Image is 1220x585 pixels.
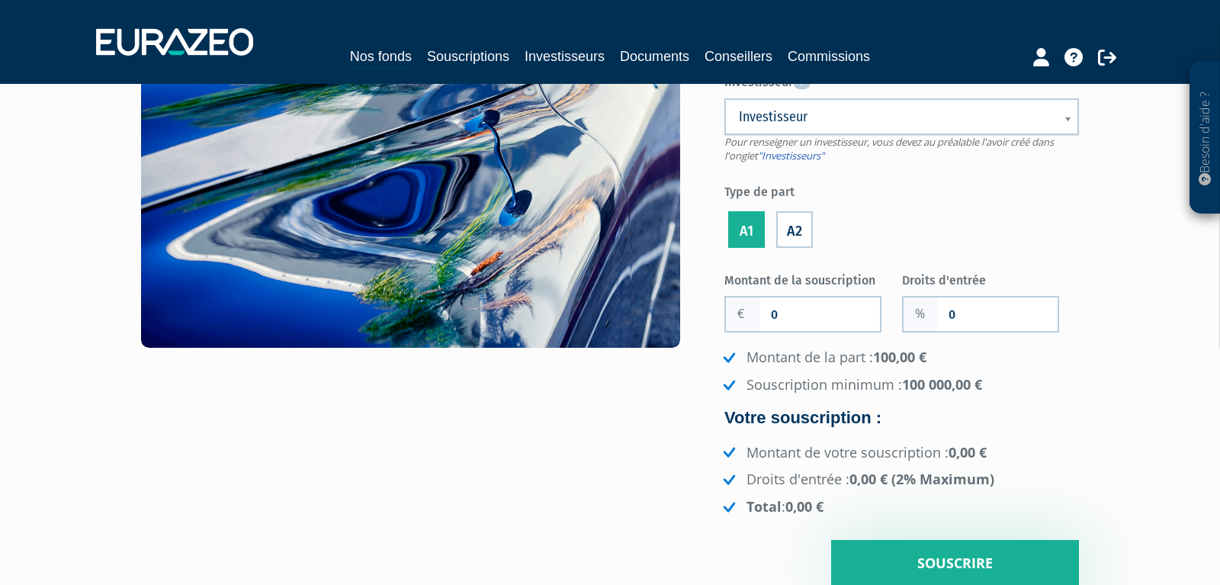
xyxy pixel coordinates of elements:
[620,46,689,67] a: Documents
[96,28,253,56] img: 1732889491-logotype_eurazeo_blanc_rvb.png
[873,348,926,366] strong: 100,00 €
[705,46,772,67] a: Conseillers
[728,211,765,248] label: A1
[1196,69,1214,207] p: Besoin d'aide ?
[720,497,1079,517] li: :
[724,267,902,290] label: Montant de la souscription
[720,470,1079,490] li: Droits d'entrée :
[776,211,813,248] label: A2
[746,497,782,516] strong: Total
[949,443,987,461] strong: 0,00 €
[720,348,1079,368] li: Montant de la part :
[902,267,1080,290] label: Droits d'entrée
[759,297,880,331] input: Montant de la souscription souhaité
[724,409,1079,427] h4: Votre souscription :
[849,470,994,488] strong: 0,00 € (2% Maximum)
[724,178,1079,201] label: Type de part
[350,46,412,69] a: Nos fonds
[724,135,1054,163] span: Pour renseigner un investisseur, vous devez au préalable l'avoir créé dans l'onglet
[720,443,1079,463] li: Montant de votre souscription :
[525,46,605,67] a: Investisseurs
[788,46,870,67] a: Commissions
[937,297,1058,331] input: Frais d'entrée
[427,46,509,67] a: Souscriptions
[785,497,823,516] strong: 0,00 €
[758,149,824,162] a: "Investisseurs"
[739,108,1045,126] span: Investisseur
[720,375,1079,395] li: Souscription minimum :
[902,375,982,394] strong: 100 000,00 €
